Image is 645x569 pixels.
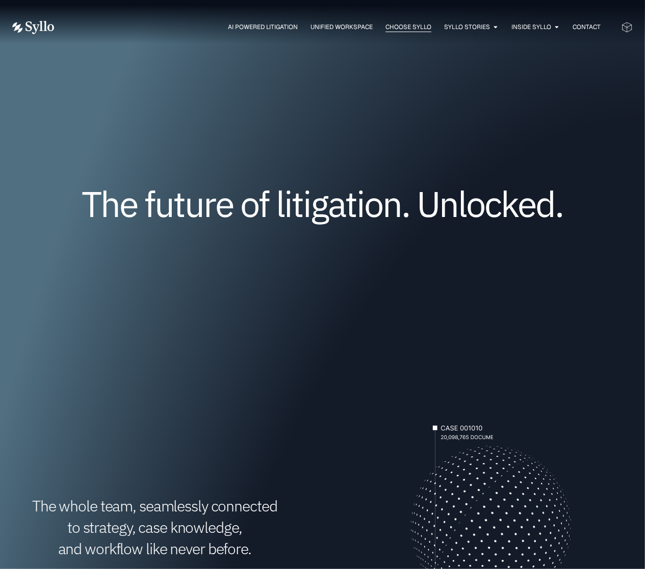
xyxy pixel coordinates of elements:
[12,495,297,559] h1: The whole team, seamlessly connected to strategy, case knowledge, and workflow like never before.
[74,22,601,32] nav: Menu
[228,22,298,32] a: AI Powered Litigation
[73,187,572,221] h1: The future of litigation. Unlocked.
[74,22,601,32] div: Menu Toggle
[385,22,431,32] a: Choose Syllo
[444,22,490,32] a: Syllo Stories
[311,22,373,32] a: Unified Workspace
[573,22,601,32] a: Contact
[12,21,54,34] img: Vector
[511,22,551,32] a: Inside Syllo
